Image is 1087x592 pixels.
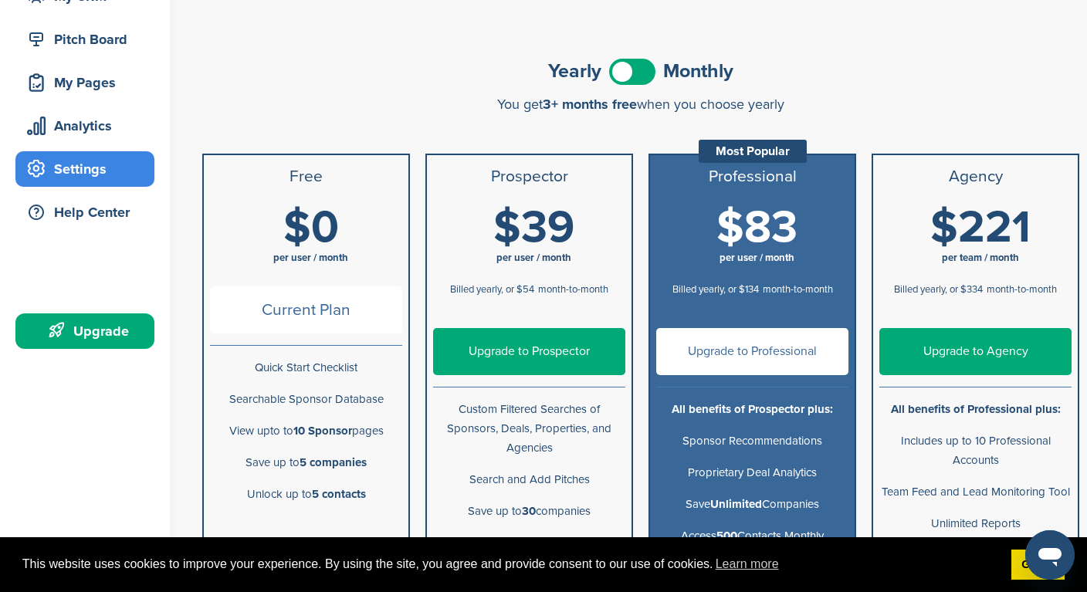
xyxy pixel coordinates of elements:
b: Unlimited [710,497,762,511]
span: per team / month [942,252,1019,264]
a: Upgrade [15,313,154,349]
a: Upgrade to Professional [656,328,848,375]
p: Includes up to 10 Professional Accounts [879,431,1072,470]
h3: Prospector [433,167,625,186]
a: Upgrade to Prospector [433,328,625,375]
a: Upgrade to Agency [879,328,1072,375]
div: Pitch Board [23,25,154,53]
p: Custom Filtered Searches of Sponsors, Deals, Properties, and Agencies [433,400,625,458]
p: Team Feed and Lead Monitoring Tool [879,482,1072,502]
a: Help Center [15,195,154,230]
div: Help Center [23,198,154,226]
div: Most Popular [699,140,807,163]
b: All benefits of Prospector plus: [672,402,833,416]
a: dismiss cookie message [1011,550,1065,580]
b: All benefits of Professional plus: [891,402,1061,416]
h3: Free [210,167,402,186]
a: Pitch Board [15,22,154,57]
div: My Pages [23,69,154,96]
p: Access Contacts Monthly [656,526,848,546]
span: per user / month [496,252,571,264]
span: $221 [930,201,1031,255]
p: View upto to pages [210,421,402,441]
span: month-to-month [987,283,1057,296]
span: month-to-month [763,283,833,296]
b: 10 Sponsor [293,424,352,438]
b: 5 companies [300,455,367,469]
p: Searchable Sponsor Database [210,390,402,409]
div: Settings [23,155,154,183]
b: 5 contacts [312,487,366,501]
span: $0 [283,201,339,255]
span: Billed yearly, or $334 [894,283,983,296]
span: $39 [493,201,574,255]
p: Access Contacts Monthly [433,534,625,553]
div: Analytics [23,112,154,140]
p: Search and Add Pitches [433,470,625,489]
p: Sponsor Recommendations [656,431,848,451]
div: You get when you choose yearly [202,96,1079,112]
span: per user / month [273,252,348,264]
span: per user / month [720,252,794,264]
b: 30 [522,504,536,518]
span: 3+ months free [543,96,637,113]
a: learn more about cookies [713,553,781,576]
p: Proprietary Deal Analytics [656,463,848,482]
p: Unlimited Reports [879,514,1072,533]
h3: Professional [656,167,848,186]
a: Settings [15,151,154,187]
p: Quick Start Checklist [210,358,402,377]
span: Yearly [548,62,601,81]
span: Billed yearly, or $134 [672,283,759,296]
span: This website uses cookies to improve your experience. By using the site, you agree and provide co... [22,553,999,576]
span: Current Plan [210,286,402,333]
iframe: Button to launch messaging window [1025,530,1075,580]
a: My Pages [15,65,154,100]
span: $83 [716,201,797,255]
span: Monthly [663,62,733,81]
p: Save Companies [656,495,848,514]
p: Save up to companies [433,502,625,521]
div: Upgrade [23,317,154,345]
span: month-to-month [538,283,608,296]
span: Billed yearly, or $54 [450,283,534,296]
a: Analytics [15,108,154,144]
h3: Agency [879,167,1072,186]
p: Save up to [210,453,402,472]
b: 500 [716,529,737,543]
p: Unlock up to [210,485,402,504]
